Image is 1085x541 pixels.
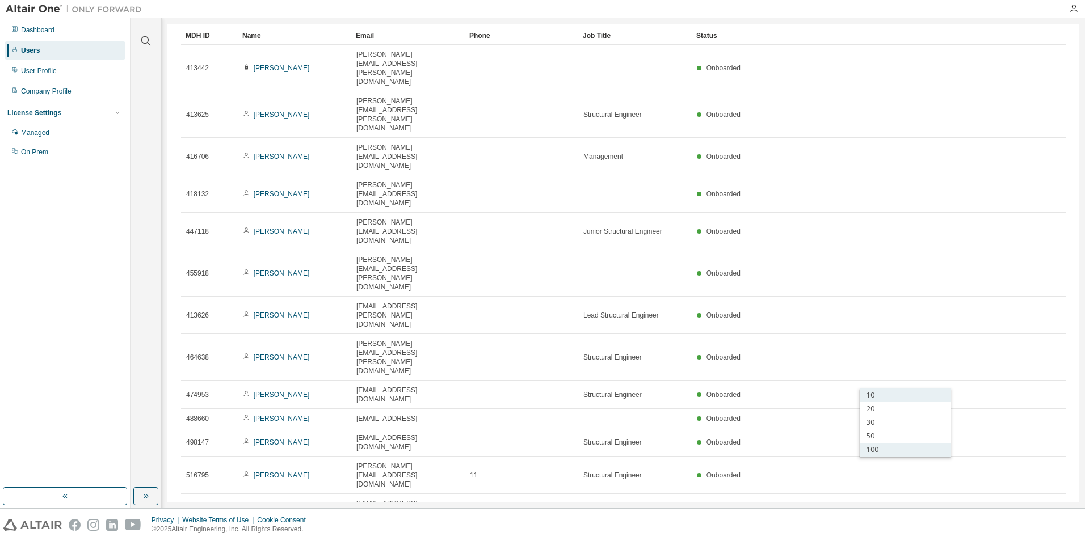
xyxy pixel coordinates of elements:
[356,499,460,517] span: [EMAIL_ADDRESS][DOMAIN_NAME]
[254,311,310,319] a: [PERSON_NAME]
[186,414,209,423] span: 488660
[706,111,741,119] span: Onboarded
[257,515,312,525] div: Cookie Consent
[706,438,741,446] span: Onboarded
[470,471,477,480] span: 11
[21,46,40,55] div: Users
[186,189,209,198] span: 418132
[706,415,741,422] span: Onboarded
[860,429,951,443] div: 50
[186,353,209,362] span: 464638
[706,311,741,319] span: Onboarded
[152,525,313,534] p: © 2025 Altair Engineering, Inc. All Rights Reserved.
[706,353,741,361] span: Onboarded
[7,108,61,117] div: License Settings
[706,471,741,479] span: Onboarded
[356,96,460,133] span: [PERSON_NAME][EMAIL_ADDRESS][PERSON_NAME][DOMAIN_NAME]
[152,515,182,525] div: Privacy
[21,26,54,35] div: Dashboard
[583,438,642,447] span: Structural Engineer
[254,438,310,446] a: [PERSON_NAME]
[254,269,310,277] a: [PERSON_NAME]
[583,227,662,236] span: Junior Structural Engineer
[860,416,951,429] div: 30
[356,143,460,170] span: [PERSON_NAME][EMAIL_ADDRESS][DOMAIN_NAME]
[356,414,417,423] span: [EMAIL_ADDRESS]
[583,471,642,480] span: Structural Engineer
[69,519,81,531] img: facebook.svg
[186,152,209,161] span: 416706
[356,462,460,489] span: [PERSON_NAME][EMAIL_ADDRESS][DOMAIN_NAME]
[186,110,209,119] span: 413625
[706,153,741,160] span: Onboarded
[254,190,310,198] a: [PERSON_NAME]
[186,311,209,320] span: 413626
[706,391,741,399] span: Onboarded
[21,147,48,157] div: On Prem
[706,269,741,277] span: Onboarded
[87,519,99,531] img: instagram.svg
[254,415,310,422] a: [PERSON_NAME]
[186,27,233,45] div: MDH ID
[254,471,310,479] a: [PERSON_NAME]
[21,66,57,75] div: User Profile
[583,390,642,399] span: Structural Engineer
[860,388,951,402] div: 10
[356,218,460,245] span: [PERSON_NAME][EMAIL_ADDRESS][DOMAIN_NAME]
[356,255,460,291] span: [PERSON_NAME][EMAIL_ADDRESS][PERSON_NAME][DOMAIN_NAME]
[583,110,642,119] span: Structural Engineer
[254,153,310,160] a: [PERSON_NAME]
[356,433,460,451] span: [EMAIL_ADDRESS][DOMAIN_NAME]
[583,311,659,320] span: Lead Structural Engineer
[706,190,741,198] span: Onboarded
[254,227,310,235] a: [PERSON_NAME]
[356,180,460,208] span: [PERSON_NAME][EMAIL_ADDRESS][DOMAIN_NAME]
[254,391,310,399] a: [PERSON_NAME]
[356,302,460,329] span: [EMAIL_ADDRESS][PERSON_NAME][DOMAIN_NAME]
[254,111,310,119] a: [PERSON_NAME]
[583,152,623,161] span: Management
[186,227,209,236] span: 447118
[21,128,49,137] div: Managed
[696,27,1001,45] div: Status
[583,353,642,362] span: Structural Engineer
[186,64,209,73] span: 413442
[860,443,951,457] div: 100
[706,64,741,72] span: Onboarded
[356,339,460,375] span: [PERSON_NAME][EMAIL_ADDRESS][PERSON_NAME][DOMAIN_NAME]
[254,353,310,361] a: [PERSON_NAME]
[3,519,62,531] img: altair_logo.svg
[860,402,951,416] div: 20
[356,386,460,404] span: [EMAIL_ADDRESS][DOMAIN_NAME]
[125,519,141,531] img: youtube.svg
[186,438,209,447] span: 498147
[106,519,118,531] img: linkedin.svg
[242,27,347,45] div: Name
[254,64,310,72] a: [PERSON_NAME]
[356,27,460,45] div: Email
[186,471,209,480] span: 516795
[186,390,209,399] span: 474953
[21,87,72,96] div: Company Profile
[182,515,257,525] div: Website Terms of Use
[706,227,741,235] span: Onboarded
[356,50,460,86] span: [PERSON_NAME][EMAIL_ADDRESS][PERSON_NAME][DOMAIN_NAME]
[469,27,574,45] div: Phone
[583,27,687,45] div: Job Title
[186,269,209,278] span: 455918
[6,3,148,15] img: Altair One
